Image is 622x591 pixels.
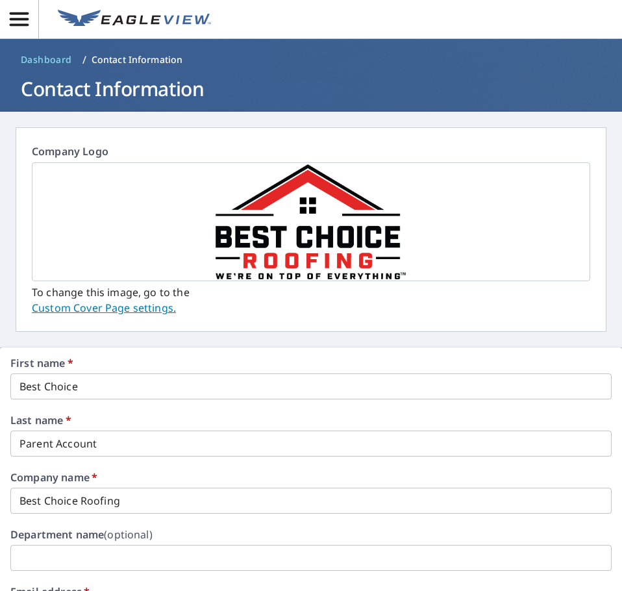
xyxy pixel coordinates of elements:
[32,144,590,162] p: Company Logo
[10,472,97,483] label: Company name
[10,358,73,368] label: First name
[104,527,153,542] b: (optional)
[16,49,606,70] nav: breadcrumb
[10,529,153,540] label: Department name
[58,10,211,29] img: EV Logo
[92,53,183,66] p: Contact Information
[21,53,72,66] span: Dashboard
[82,52,86,68] li: /
[16,75,606,102] h1: Contact Information
[50,2,219,37] a: EV Logo
[216,164,406,279] img: Black and Red with TM@300x (1).png
[32,281,223,316] p: To change this image, go to the
[16,49,77,70] a: Dashboard
[32,301,176,315] a: Custome cover page
[10,415,71,425] label: Last name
